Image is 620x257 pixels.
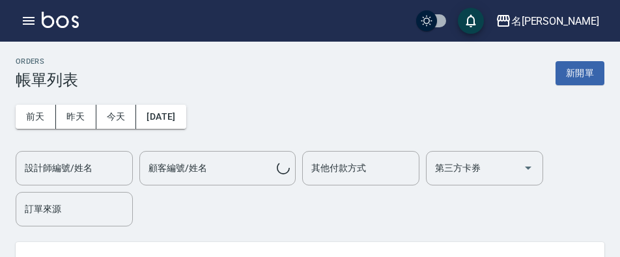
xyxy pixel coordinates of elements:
button: [DATE] [136,105,186,129]
button: save [458,8,484,34]
div: 名[PERSON_NAME] [511,13,599,29]
img: Logo [42,12,79,28]
button: Open [518,157,539,178]
button: 前天 [16,105,56,129]
button: 名[PERSON_NAME] [490,8,604,34]
button: 新開單 [556,61,604,85]
a: 新開單 [556,66,604,79]
button: 今天 [96,105,137,129]
h3: 帳單列表 [16,71,78,89]
button: 昨天 [56,105,96,129]
h2: ORDERS [16,57,78,66]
